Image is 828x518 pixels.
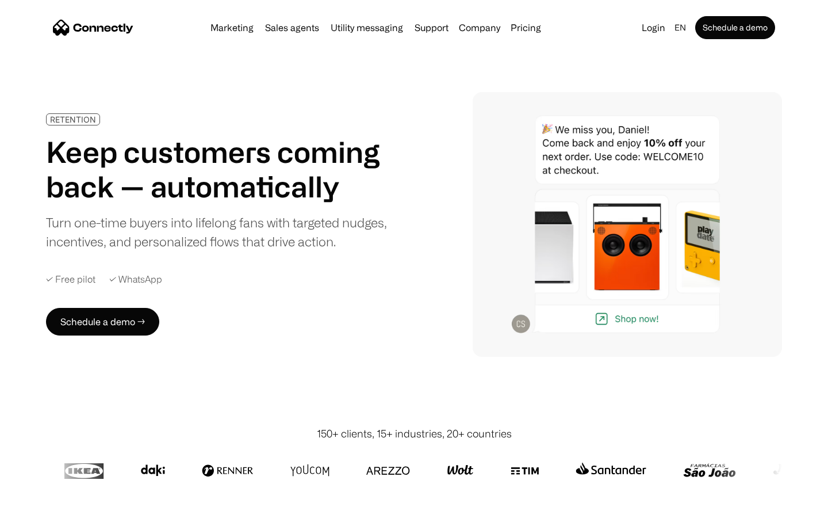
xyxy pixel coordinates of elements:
[506,23,546,32] a: Pricing
[46,274,95,285] div: ✓ Free pilot
[260,23,324,32] a: Sales agents
[410,23,453,32] a: Support
[109,274,162,285] div: ✓ WhatsApp
[46,308,159,336] a: Schedule a demo →
[317,426,512,441] div: 150+ clients, 15+ industries, 20+ countries
[459,20,500,36] div: Company
[326,23,408,32] a: Utility messaging
[206,23,258,32] a: Marketing
[46,213,396,251] div: Turn one-time buyers into lifelong fans with targeted nudges, incentives, and personalized flows ...
[674,20,686,36] div: en
[46,135,396,204] h1: Keep customers coming back — automatically
[637,20,670,36] a: Login
[695,16,775,39] a: Schedule a demo
[50,115,96,124] div: RETENTION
